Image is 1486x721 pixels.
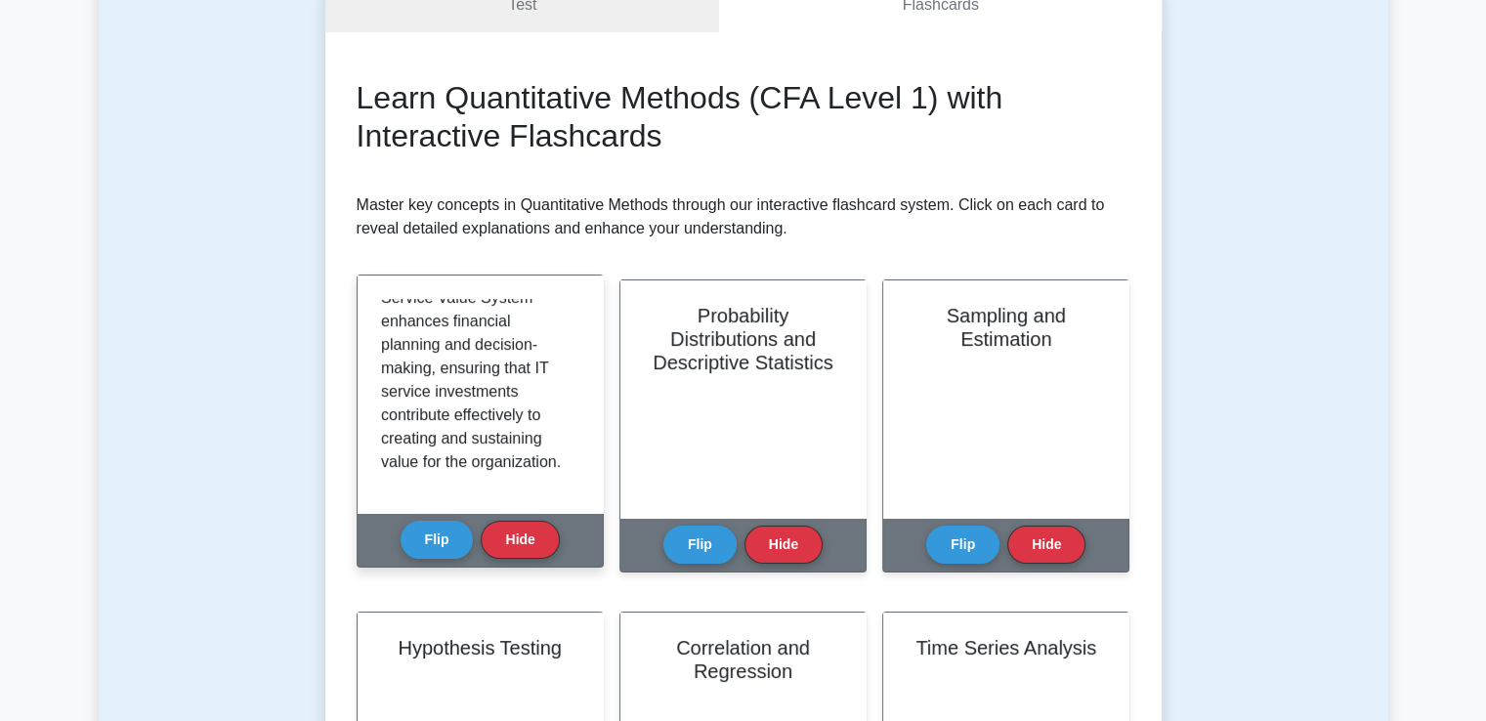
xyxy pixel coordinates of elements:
h2: Correlation and Regression [644,636,842,683]
button: Flip [401,521,474,559]
p: Overall, integrating the Time Value of Money concept into ITIL 4’s Service Value System enhances ... [381,216,572,474]
button: Hide [481,521,559,559]
h2: Hypothesis Testing [381,636,579,659]
button: Flip [663,526,737,564]
h2: Time Series Analysis [907,636,1105,659]
h2: Sampling and Estimation [907,304,1105,351]
p: Master key concepts in Quantitative Methods through our interactive flashcard system. Click on ea... [357,193,1130,240]
button: Flip [926,526,999,564]
h2: Learn Quantitative Methods (CFA Level 1) with Interactive Flashcards [357,79,1130,154]
button: Hide [744,526,823,564]
button: Hide [1007,526,1085,564]
h2: Probability Distributions and Descriptive Statistics [644,304,842,374]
